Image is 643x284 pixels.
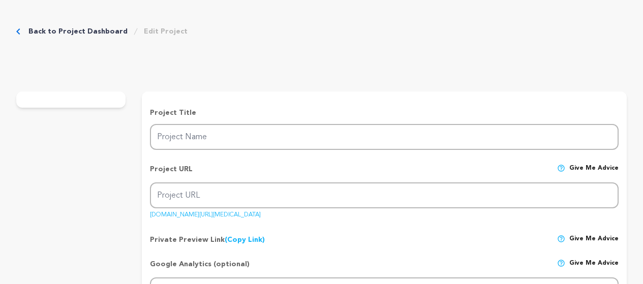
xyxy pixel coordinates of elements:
[150,235,265,245] p: Private Preview Link
[150,108,619,118] p: Project Title
[28,26,128,37] a: Back to Project Dashboard
[150,124,619,150] input: Project Name
[557,235,565,243] img: help-circle.svg
[150,208,261,218] a: [DOMAIN_NAME][URL][MEDICAL_DATA]
[569,164,619,182] span: Give me advice
[150,259,250,277] p: Google Analytics (optional)
[150,164,193,182] p: Project URL
[144,26,188,37] a: Edit Project
[16,26,188,37] div: Breadcrumb
[569,259,619,277] span: Give me advice
[569,235,619,245] span: Give me advice
[150,182,619,208] input: Project URL
[225,236,265,243] a: (Copy Link)
[557,259,565,267] img: help-circle.svg
[557,164,565,172] img: help-circle.svg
